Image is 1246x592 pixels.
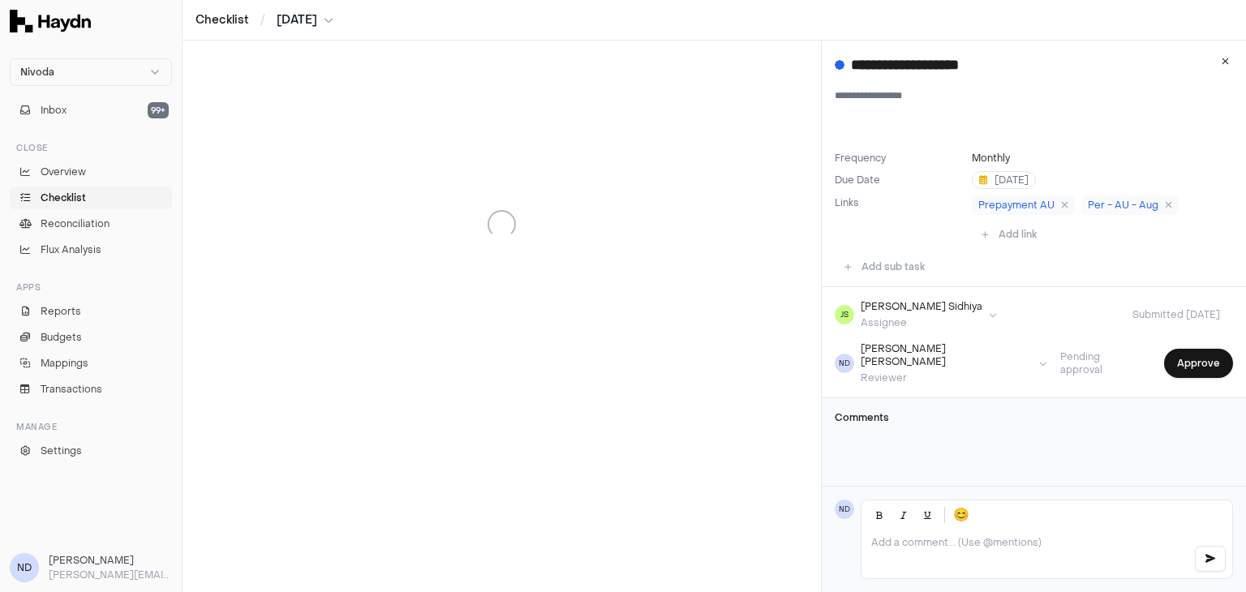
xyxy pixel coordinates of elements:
img: Haydn Logo [10,10,91,32]
span: [DATE] [979,174,1029,187]
a: Budgets [10,326,172,349]
button: [DATE] [277,12,333,28]
button: Italic (Ctrl+I) [892,504,915,526]
button: ND[PERSON_NAME] [PERSON_NAME]Reviewer [835,342,1048,384]
button: Add link [972,221,1046,247]
h3: [PERSON_NAME] [49,553,172,568]
span: / [257,11,269,28]
a: Overview [10,161,172,183]
span: Checklist [41,191,86,205]
a: Reconciliation [10,212,172,235]
button: [DATE] [972,171,1036,189]
span: [DATE] [277,12,317,28]
h3: Comments [835,411,1233,424]
div: [PERSON_NAME] [PERSON_NAME] [861,342,1033,368]
button: JS[PERSON_NAME] SidhiyaAssignee [835,300,997,329]
span: Nivoda [20,66,54,79]
a: Checklist [10,187,172,209]
span: JS [835,305,854,324]
span: Mappings [41,356,88,371]
button: Nivoda [10,58,172,86]
button: Approve [1164,349,1233,378]
span: Budgets [41,330,82,345]
a: Flux Analysis [10,238,172,261]
a: Prepayment AU [972,195,1075,215]
label: Frequency [835,152,965,165]
a: Settings [10,440,172,462]
div: Reviewer [861,371,1033,384]
a: Checklist [195,12,249,28]
span: Overview [41,165,86,179]
span: Inbox [41,103,67,118]
button: Bold (Ctrl+B) [868,504,891,526]
span: Per - AU - Aug [1088,199,1158,212]
button: Inbox99+ [10,99,172,122]
label: Due Date [835,174,965,187]
span: Reconciliation [41,217,110,231]
span: Reports [41,304,81,319]
a: Transactions [10,378,172,401]
span: Prepayment AU [978,199,1055,212]
span: Flux Analysis [41,242,101,257]
div: Close [10,135,172,161]
span: ND [835,354,854,373]
span: ND [835,500,854,519]
div: Apps [10,274,172,300]
span: Pending approval [1047,350,1158,376]
div: Manage [10,414,172,440]
button: Underline (Ctrl+U) [917,504,939,526]
a: Per - AU - Aug [1081,195,1179,215]
button: Monthly [972,152,1010,165]
span: Transactions [41,382,102,397]
span: ND [10,553,39,582]
span: 😊 [953,505,969,525]
p: [PERSON_NAME][EMAIL_ADDRESS][DOMAIN_NAME] [49,568,172,582]
button: Add sub task [835,254,934,280]
span: Submitted [DATE] [1119,308,1233,321]
button: 😊 [950,504,973,526]
div: Assignee [861,316,982,329]
nav: breadcrumb [195,12,333,28]
div: [PERSON_NAME] Sidhiya [861,300,982,313]
span: Settings [41,444,82,458]
a: Mappings [10,352,172,375]
label: Links [835,196,859,209]
a: Reports [10,300,172,323]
